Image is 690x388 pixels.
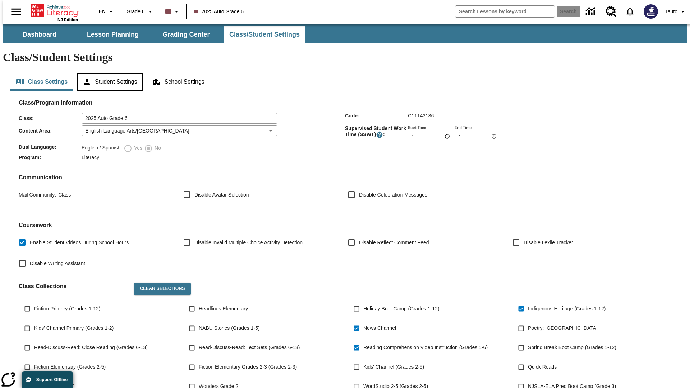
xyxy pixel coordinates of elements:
[345,125,408,138] span: Supervised Student Work Time (SSWT) :
[19,283,128,290] h2: Class Collections
[10,73,680,91] div: Class/Student Settings
[363,344,488,351] span: Reading Comprehension Video Instruction (Grades 1-6)
[662,5,690,18] button: Profile/Settings
[345,113,408,119] span: Code :
[19,154,82,160] span: Program :
[194,191,249,199] span: Disable Avatar Selection
[87,31,139,39] span: Lesson Planning
[528,305,606,313] span: Indigenous Heritage (Grades 1-12)
[19,174,671,181] h2: Communication
[363,305,440,313] span: Holiday Boot Camp (Grades 1-12)
[34,363,106,371] span: Fiction Elementary (Grades 2-5)
[82,154,99,160] span: Literacy
[126,8,145,15] span: Grade 6
[528,363,557,371] span: Quick Reads
[19,128,82,134] span: Content Area :
[150,26,222,43] button: Grading Center
[199,363,297,371] span: Fiction Elementary Grades 2-3 (Grades 2-3)
[31,3,78,18] a: Home
[376,131,383,138] button: Supervised Student Work Time is the timeframe when students can take LevelSet and when lessons ar...
[56,192,71,198] span: Class
[363,363,424,371] span: Kids' Channel (Grades 2-5)
[359,239,429,246] span: Disable Reflect Comment Feed
[408,125,426,130] label: Start Time
[134,283,190,295] button: Clear Selections
[621,2,639,21] a: Notifications
[363,324,396,332] span: News Channel
[6,1,27,22] button: Open side menu
[524,239,573,246] span: Disable Lexile Tracker
[4,26,75,43] button: Dashboard
[99,8,106,15] span: EN
[34,324,114,332] span: Kids' Channel Primary (Grades 1-2)
[199,305,248,313] span: Headlines Elementary
[19,174,671,210] div: Communication
[665,8,677,15] span: Tauto
[31,3,78,22] div: Home
[153,144,161,152] span: No
[528,324,598,332] span: Poetry: [GEOGRAPHIC_DATA]
[3,51,687,64] h1: Class/Student Settings
[82,125,277,136] div: English Language Arts/[GEOGRAPHIC_DATA]
[19,115,82,121] span: Class :
[408,113,434,119] span: C11143136
[194,8,244,15] span: 2025 Auto Grade 6
[57,18,78,22] span: NJ Edition
[23,31,56,39] span: Dashboard
[199,344,300,351] span: Read-Discuss-Read: Text Sets (Grades 6-13)
[162,31,210,39] span: Grading Center
[194,239,303,246] span: Disable Invalid Multiple Choice Activity Detection
[224,26,305,43] button: Class/Student Settings
[77,26,149,43] button: Lesson Planning
[229,31,300,39] span: Class/Student Settings
[124,5,157,18] button: Grade: Grade 6, Select a grade
[3,24,687,43] div: SubNavbar
[19,222,671,228] h2: Course work
[19,99,671,106] h2: Class/Program Information
[19,222,671,271] div: Coursework
[77,73,143,91] button: Student Settings
[19,144,82,150] span: Dual Language :
[10,73,73,91] button: Class Settings
[34,344,148,351] span: Read-Discuss-Read: Close Reading (Grades 6-13)
[19,106,671,162] div: Class/Program Information
[96,5,119,18] button: Language: EN, Select a language
[162,5,184,18] button: Class color is dark brown. Change class color
[30,239,129,246] span: Enable Student Videos During School Hours
[455,125,471,130] label: End Time
[34,305,100,313] span: Fiction Primary (Grades 1-12)
[82,113,277,124] input: Class
[199,324,260,332] span: NABU Stories (Grades 1-5)
[639,2,662,21] button: Select a new avatar
[581,2,601,22] a: Data Center
[601,2,621,21] a: Resource Center, Will open in new tab
[19,192,56,198] span: Mail Community :
[22,371,73,388] button: Support Offline
[132,144,142,152] span: Yes
[3,26,306,43] div: SubNavbar
[528,344,616,351] span: Spring Break Boot Camp (Grades 1-12)
[82,144,120,153] label: English / Spanish
[30,260,85,267] span: Disable Writing Assistant
[644,4,658,19] img: Avatar
[36,377,68,382] span: Support Offline
[147,73,210,91] button: School Settings
[455,6,555,17] input: search field
[359,191,427,199] span: Disable Celebration Messages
